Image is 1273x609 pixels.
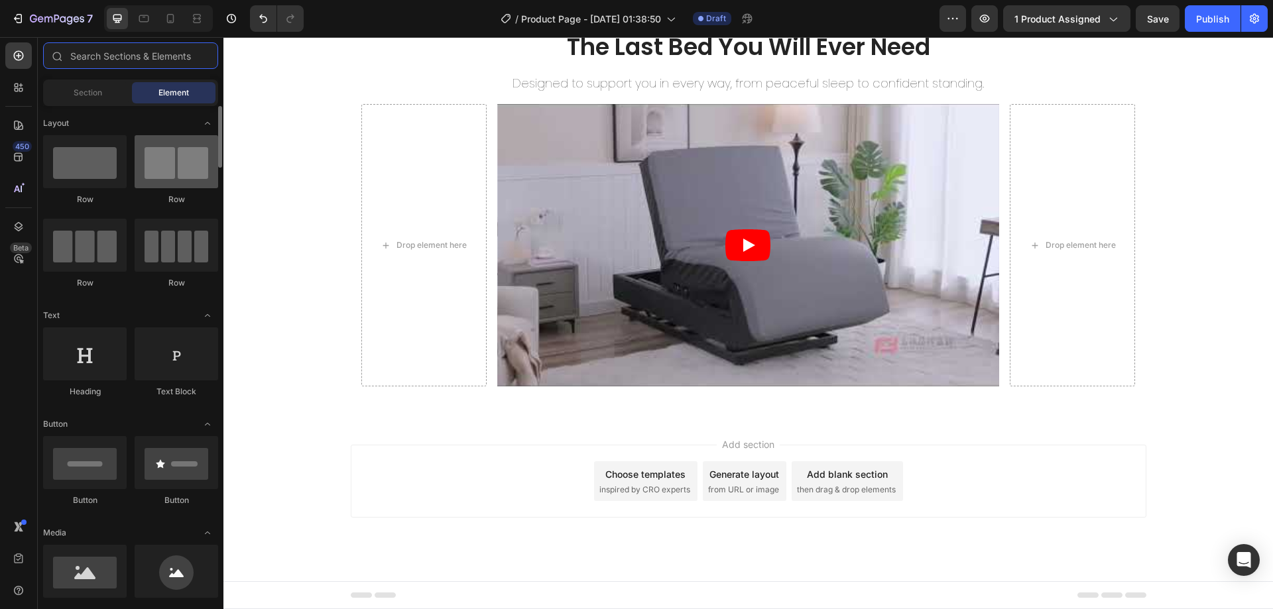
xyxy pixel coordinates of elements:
button: 7 [5,5,99,32]
span: Button [43,418,68,430]
div: Text Block [135,386,218,398]
p: Designed to support you in every way, from peaceful sleep to confident standing. [139,37,911,55]
div: Row [43,277,127,289]
button: Save [1136,5,1180,32]
span: Toggle open [197,414,218,435]
span: from URL or image [485,447,556,459]
span: Add section [493,400,556,414]
div: Row [135,277,218,289]
button: Play [502,192,547,224]
div: Open Intercom Messenger [1228,544,1260,576]
span: Section [74,87,102,99]
div: Beta [10,243,32,253]
span: Toggle open [197,305,218,326]
span: inspired by CRO experts [376,447,467,459]
span: Draft [706,13,726,25]
div: Drop element here [822,203,892,213]
span: / [515,12,518,26]
span: Layout [43,117,69,129]
div: Undo/Redo [250,5,304,32]
span: Product Page - [DATE] 01:38:50 [521,12,661,26]
span: Toggle open [197,522,218,543]
p: 7 [87,11,93,27]
div: Button [135,494,218,506]
iframe: Design area [223,37,1273,609]
div: Generate layout [486,430,556,444]
button: 1 product assigned [1003,5,1130,32]
div: Row [135,194,218,205]
span: Media [43,527,66,539]
span: Toggle open [197,113,218,134]
span: then drag & drop elements [574,447,672,459]
div: 450 [13,141,32,152]
div: Heading [43,386,127,398]
span: 1 product assigned [1014,12,1101,26]
div: Button [43,494,127,506]
div: Row [43,194,127,205]
div: Choose templates [382,430,462,444]
div: Add blank section [583,430,664,444]
span: Save [1147,13,1169,25]
div: Drop element here [173,203,243,213]
span: Element [158,87,189,99]
div: Rich Text Editor. Editing area: main [138,36,912,56]
span: Text [43,309,60,321]
button: Publish [1185,5,1241,32]
div: Publish [1196,12,1229,26]
input: Search Sections & Elements [43,42,218,69]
